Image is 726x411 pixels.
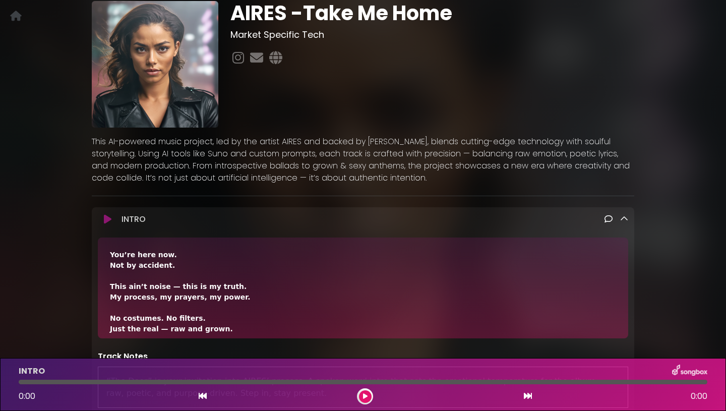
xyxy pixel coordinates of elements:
[110,250,616,387] div: You’re here now. Not by accident. This ain’t noise — this is my truth. My process, my prayers, my...
[98,350,628,363] p: Track Notes
[691,390,707,402] span: 0:00
[92,1,218,128] img: nY8tuuUUROaZ0ycu6YtA
[19,365,45,377] p: INTRO
[19,390,35,402] span: 0:00
[230,29,634,40] h3: Market Specific Tech
[92,136,634,184] p: This AI-powered music project, led by the artist AIRES and backed by [PERSON_NAME], blends cuttin...
[230,1,634,25] h1: AIRES -Take Me Home
[672,365,707,378] img: songbox-logo-white.png
[122,213,146,225] p: INTRO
